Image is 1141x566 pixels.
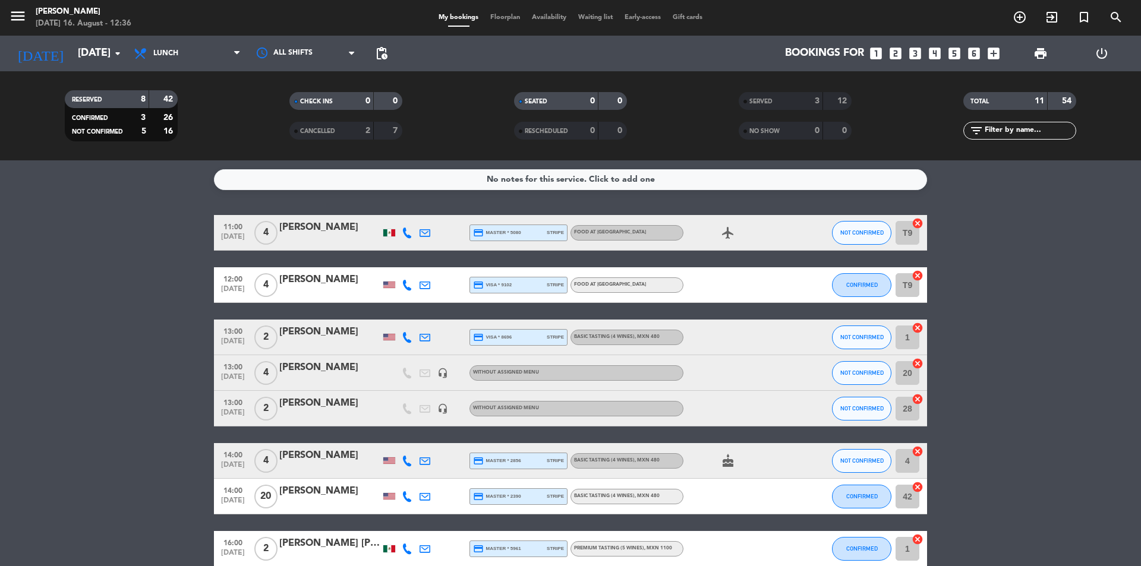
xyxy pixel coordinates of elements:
span: [DATE] [218,549,248,562]
button: menu [9,7,27,29]
strong: 3 [141,113,146,122]
span: Floorplan [484,14,526,21]
strong: 0 [590,97,595,105]
input: Filter by name... [984,124,1076,137]
span: 13:00 [218,359,248,373]
i: credit_card [473,491,484,502]
span: Food at [GEOGRAPHIC_DATA] [574,282,646,287]
i: looks_4 [927,46,943,61]
span: Gift cards [667,14,708,21]
span: [DATE] [218,497,248,510]
i: looks_5 [947,46,962,61]
strong: 16 [163,127,175,135]
span: [DATE] [218,461,248,475]
button: NOT CONFIRMED [832,361,891,385]
button: NOT CONFIRMED [832,397,891,420]
i: credit_card [473,456,484,466]
span: RESCHEDULED [525,128,568,134]
span: stripe [547,229,564,236]
i: arrow_drop_down [111,46,125,61]
span: master * 5080 [473,227,521,238]
span: NOT CONFIRMED [840,369,884,376]
i: add_circle_outline [1013,10,1027,24]
i: cancel [912,322,923,334]
i: cancel [912,393,923,405]
i: cancel [912,533,923,545]
span: Basic Tasting (4 wines) [574,494,660,498]
span: NOT CONFIRMED [840,405,884,412]
span: TOTAL [970,99,989,105]
span: NOT CONFIRMED [840,229,884,236]
button: NOT CONFIRMED [832,449,891,473]
i: menu [9,7,27,25]
span: Without assigned menu [473,406,539,410]
i: headset_mic [437,368,448,378]
div: [PERSON_NAME] [279,360,380,375]
span: 11:00 [218,219,248,233]
span: NOT CONFIRMED [840,334,884,340]
i: looks_two [888,46,903,61]
span: visa * 9102 [473,280,512,290]
span: 20 [254,485,278,508]
i: exit_to_app [1045,10,1059,24]
span: NOT CONFIRMED [72,129,123,135]
span: NOT CONFIRMED [840,457,884,464]
span: CONFIRMED [846,282,878,288]
strong: 5 [141,127,146,135]
div: [PERSON_NAME] [279,483,380,499]
strong: 3 [815,97,819,105]
span: , MXN 480 [635,494,660,498]
strong: 8 [141,95,146,103]
strong: 0 [590,127,595,135]
strong: 0 [617,127,625,135]
i: add_box [986,46,1001,61]
strong: 12 [837,97,849,105]
span: Premium tasting (5 wines) [574,546,672,551]
span: 13:00 [218,395,248,409]
button: NOT CONFIRMED [832,221,891,245]
div: No notes for this service. Click to add one [487,173,655,186]
span: visa * 8696 [473,332,512,343]
span: [DATE] [218,373,248,387]
span: [DATE] [218,409,248,422]
i: looks_6 [966,46,982,61]
button: CONFIRMED [832,537,891,561]
i: cake [721,454,735,468]
strong: 7 [393,127,400,135]
strong: 0 [617,97,625,105]
span: Waiting list [572,14,619,21]
div: [DATE] 16. August - 12:36 [36,18,131,30]
button: CONFIRMED [832,485,891,508]
i: credit_card [473,332,484,343]
div: [PERSON_NAME] [36,6,131,18]
span: SERVED [749,99,773,105]
span: [DATE] [218,233,248,246]
span: , MXN 1100 [644,546,672,551]
span: CONFIRMED [846,493,878,499]
span: 4 [254,361,278,385]
span: master * 2390 [473,491,521,502]
i: turned_in_not [1077,10,1091,24]
strong: 0 [393,97,400,105]
i: credit_card [473,543,484,554]
div: [PERSON_NAME] [PERSON_NAME] [279,536,380,551]
i: credit_card [473,280,484,290]
button: CONFIRMED [832,273,891,297]
i: looks_3 [907,46,923,61]
i: airplanemode_active [721,226,735,240]
span: SEATED [525,99,547,105]
span: stripe [547,492,564,500]
span: , MXN 480 [635,334,660,339]
i: cancel [912,445,923,457]
strong: 11 [1035,97,1044,105]
span: Lunch [153,49,178,58]
strong: 54 [1062,97,1074,105]
span: [DATE] [218,337,248,351]
strong: 42 [163,95,175,103]
span: 14:00 [218,447,248,461]
strong: 0 [365,97,370,105]
span: 2 [254,325,278,349]
strong: 26 [163,113,175,122]
span: stripe [547,281,564,289]
div: [PERSON_NAME] [279,220,380,235]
